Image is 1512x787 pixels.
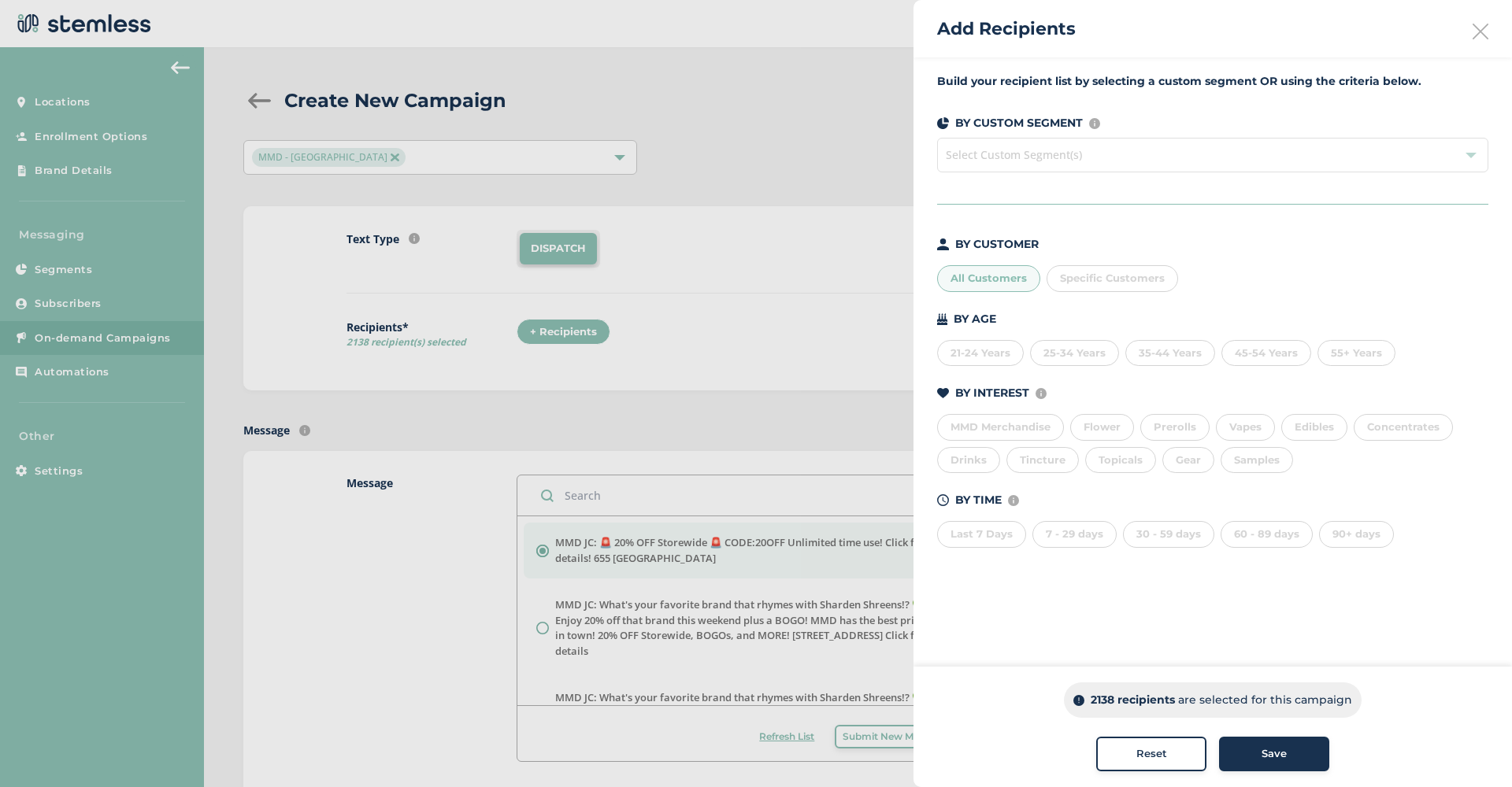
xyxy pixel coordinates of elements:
[1125,340,1215,367] div: 35-44 Years
[1006,447,1079,474] div: Tincture
[1085,447,1156,474] div: Topicals
[937,340,1024,367] div: 21-24 Years
[1216,414,1275,441] div: Vapes
[955,492,1002,508] p: BY TIME
[937,414,1064,441] div: MMD Merchandise
[937,388,949,399] img: icon-heart-dark-29e6356f.svg
[1219,737,1329,771] button: Save
[1319,521,1394,548] div: 90+ days
[937,238,949,250] img: icon-person-dark-ced50e5f.svg
[937,494,949,506] img: icon-time-dark-e6b1183b.svg
[1008,495,1019,506] img: icon-info-236977d2.svg
[1317,340,1395,367] div: 55+ Years
[937,73,1488,90] label: Build your recipient list by selecting a custom segment OR using the criteria below.
[955,115,1083,131] p: BY CUSTOM SEGMENT
[1162,447,1214,474] div: Gear
[1032,521,1117,548] div: 7 - 29 days
[1178,692,1352,708] p: are selected for this campaign
[1140,414,1210,441] div: Prerolls
[1262,746,1287,762] span: Save
[954,311,996,327] p: BY AGE
[937,313,947,325] img: icon-cake-93b2a7b5.svg
[1091,692,1175,708] p: 2138 recipients
[937,521,1026,548] div: Last 7 Days
[1354,414,1453,441] div: Concentrates
[937,447,1000,474] div: Drinks
[1070,414,1134,441] div: Flower
[1073,695,1084,706] img: icon-info-dark-48f6c5f3.svg
[1089,118,1100,129] img: icon-info-236977d2.svg
[1036,388,1047,399] img: icon-info-236977d2.svg
[1096,737,1206,771] button: Reset
[1221,447,1293,474] div: Samples
[1281,414,1347,441] div: Edibles
[1136,746,1167,762] span: Reset
[1030,340,1119,367] div: 25-34 Years
[1433,711,1512,787] iframe: Chat Widget
[955,236,1039,253] p: BY CUSTOMER
[937,117,949,129] img: icon-segments-dark-074adb27.svg
[1221,340,1311,367] div: 45-54 Years
[937,265,1040,292] div: All Customers
[1123,521,1214,548] div: 30 - 59 days
[1060,272,1165,284] span: Specific Customers
[955,385,1029,401] p: BY INTEREST
[1221,521,1313,548] div: 60 - 89 days
[937,16,1076,42] h2: Add Recipients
